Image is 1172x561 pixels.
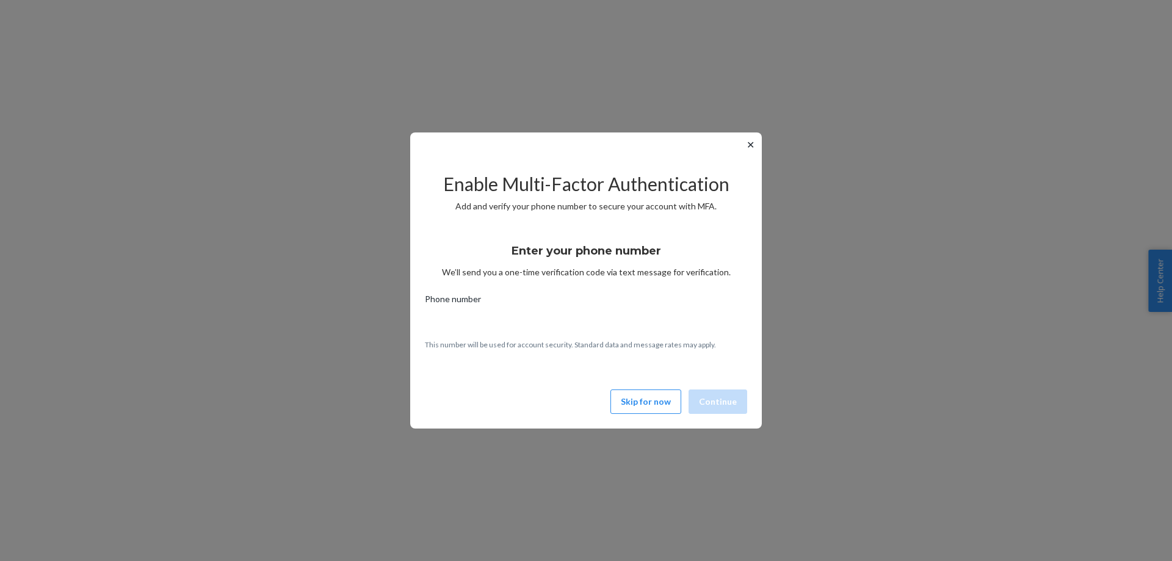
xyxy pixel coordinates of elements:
[425,293,481,310] span: Phone number
[425,174,747,194] h2: Enable Multi-Factor Authentication
[425,233,747,278] div: We’ll send you a one-time verification code via text message for verification.
[689,389,747,414] button: Continue
[512,243,661,259] h3: Enter your phone number
[425,339,747,350] p: This number will be used for account security. Standard data and message rates may apply.
[744,137,757,152] button: ✕
[425,200,747,212] p: Add and verify your phone number to secure your account with MFA.
[610,389,681,414] button: Skip for now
